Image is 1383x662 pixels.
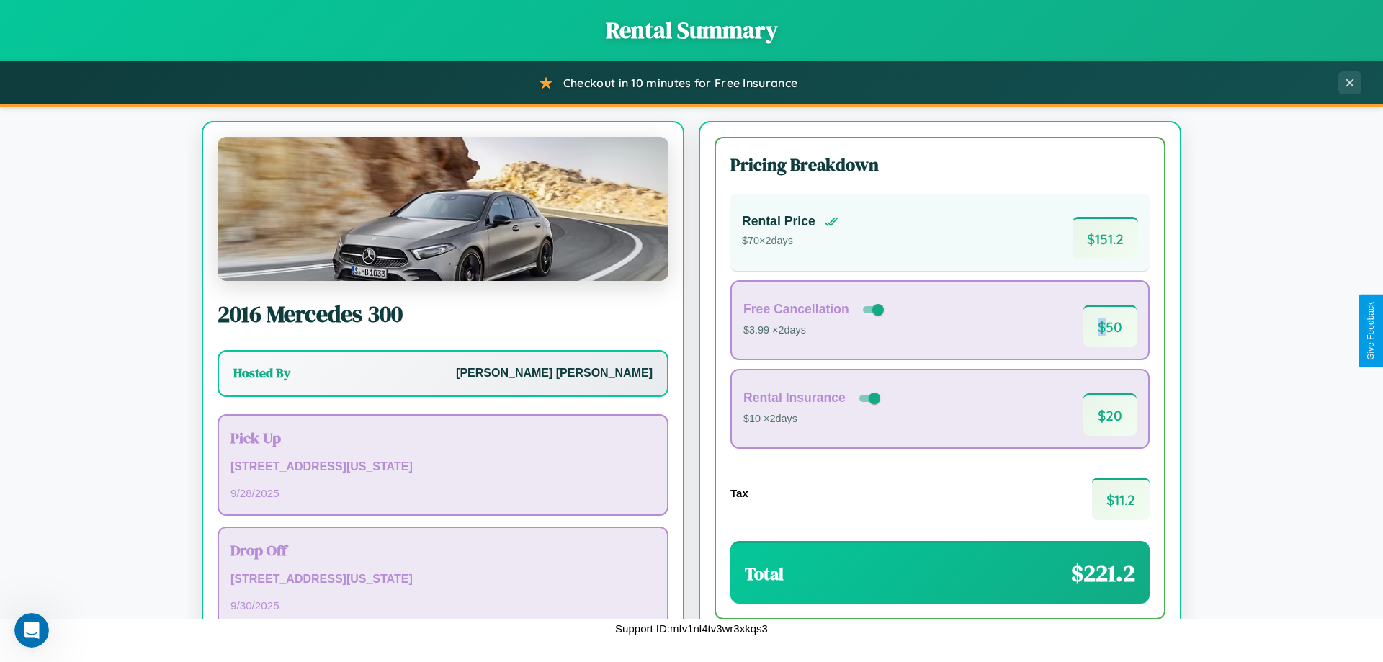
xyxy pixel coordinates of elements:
span: $ 20 [1083,393,1137,436]
h3: Hosted By [233,364,290,382]
span: $ 11.2 [1092,478,1150,520]
p: [STREET_ADDRESS][US_STATE] [230,457,655,478]
img: Mercedes 300 [218,137,668,281]
h3: Pick Up [230,427,655,448]
p: $ 70 × 2 days [742,232,838,251]
span: Checkout in 10 minutes for Free Insurance [563,76,797,90]
h4: Free Cancellation [743,302,849,317]
span: $ 151.2 [1073,217,1138,259]
h3: Drop Off [230,540,655,560]
h2: 2016 Mercedes 300 [218,298,668,330]
h4: Rental Price [742,214,815,229]
p: Support ID: mfv1nl4tv3wr3xkqs3 [615,619,768,638]
h4: Rental Insurance [743,390,846,406]
h3: Pricing Breakdown [730,153,1150,176]
p: $10 × 2 days [743,410,883,429]
p: 9 / 30 / 2025 [230,596,655,615]
p: 9 / 28 / 2025 [230,483,655,503]
p: [PERSON_NAME] [PERSON_NAME] [456,363,653,384]
div: Give Feedback [1366,302,1376,360]
span: $ 221.2 [1071,558,1135,589]
p: [STREET_ADDRESS][US_STATE] [230,569,655,590]
p: $3.99 × 2 days [743,321,887,340]
iframe: Intercom live chat [14,613,49,648]
span: $ 50 [1083,305,1137,347]
h1: Rental Summary [14,14,1369,46]
h3: Total [745,562,784,586]
h4: Tax [730,487,748,499]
